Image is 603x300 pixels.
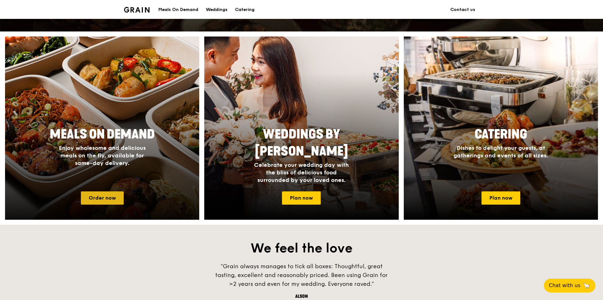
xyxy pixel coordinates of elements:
div: Meals On Demand [158,0,198,19]
span: Chat with us [549,282,580,289]
a: Order now [81,191,124,205]
span: Catering [475,127,527,142]
a: CateringDishes to delight your guests, at gatherings and events of all sizes.Plan now [404,37,598,220]
span: Meals On Demand [50,127,155,142]
img: Grain [124,7,149,13]
a: Catering [231,0,258,19]
span: Weddings by [PERSON_NAME] [255,127,348,159]
a: Plan now [282,191,321,205]
a: Contact us [447,0,479,19]
a: Meals On DemandEnjoy wholesome and delicious meals on the fly, available for same-day delivery.Or... [5,37,199,220]
img: weddings-card.4f3003b8.jpg [204,37,398,220]
span: Celebrate your wedding day with the bliss of delicious food surrounded by your loved ones. [254,161,349,184]
button: Chat with us🦙 [544,279,595,292]
img: catering-card.e1cfaf3e.jpg [404,37,598,220]
a: Plan now [482,191,520,205]
span: Dishes to delight your guests, at gatherings and events of all sizes. [454,144,548,159]
div: Catering [235,0,255,19]
a: Weddings [202,0,231,19]
div: Alson [207,293,396,300]
span: 🦙 [583,282,590,289]
span: Enjoy wholesome and delicious meals on the fly, available for same-day delivery. [59,144,146,167]
div: Weddings [206,0,228,19]
a: Weddings by [PERSON_NAME]Celebrate your wedding day with the bliss of delicious food surrounded b... [204,37,398,220]
div: "Grain always manages to tick all boxes: Thoughtful, great tasting, excellent and reasonably pric... [207,262,396,288]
